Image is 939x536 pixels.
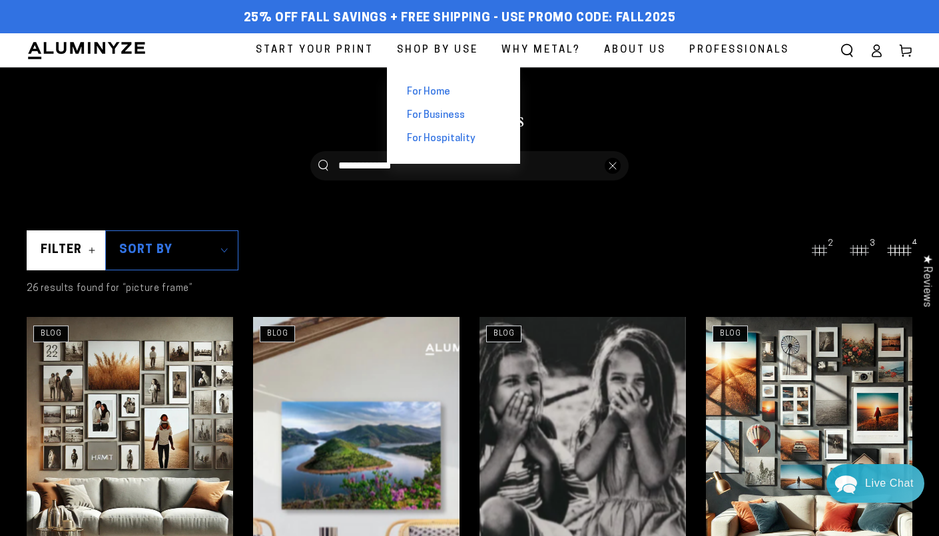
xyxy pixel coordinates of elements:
[491,33,591,67] a: Why Metal?
[105,230,238,270] summary: Sort by
[41,242,82,258] span: Filter
[27,230,106,270] summary: Filter
[387,104,520,127] a: For Business
[397,41,478,59] span: Shop By Use
[407,85,450,99] span: For Home
[914,244,939,318] div: Click to open Judge.me floating reviews tab
[256,41,374,59] span: Start Your Print
[27,107,912,131] h1: Search results
[594,33,676,67] a: About Us
[604,41,666,59] span: About Us
[407,109,465,123] span: For Business
[832,36,862,65] summary: Search our site
[605,158,621,174] button: Close
[387,33,488,67] a: Shop By Use
[689,41,789,59] span: Professionals
[27,280,193,297] p: 26 results found for “picture frame”
[826,464,924,503] div: Chat widget toggle
[846,237,872,264] button: 3
[679,33,799,67] a: Professionals
[244,11,676,26] span: 25% off FALL Savings + Free Shipping - Use Promo Code: FALL2025
[387,81,520,104] a: For Home
[27,41,147,61] img: Aluminyze
[246,33,384,67] a: Start Your Print
[865,464,914,503] div: Contact Us Directly
[806,237,832,264] button: 2
[407,132,475,146] span: For Hospitality
[501,41,581,59] span: Why Metal?
[387,127,520,150] a: For Hospitality
[318,160,328,171] button: Search our site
